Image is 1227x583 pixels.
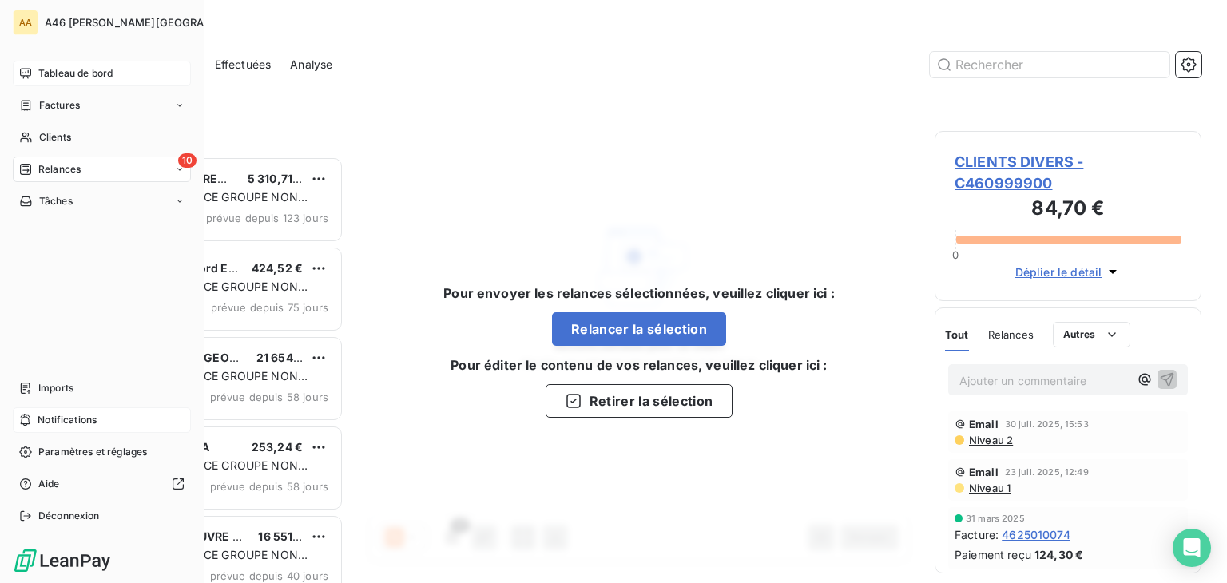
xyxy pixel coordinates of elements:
span: 10 [178,153,197,168]
div: AA [13,10,38,35]
span: PLAN DE RELANCE GROUPE NON AUTOMATIQUE [114,190,308,220]
input: Rechercher [930,52,1169,77]
span: 21 654,65 € [256,351,323,364]
span: prévue depuis 58 jours [210,391,328,403]
div: Open Intercom Messenger [1173,529,1211,567]
span: Paramètres et réglages [38,445,147,459]
span: Niveau 2 [967,434,1013,446]
div: grid [77,157,343,583]
button: Retirer la sélection [546,384,733,418]
span: Factures [39,98,80,113]
span: 23 juil. 2025, 12:49 [1005,467,1089,477]
a: 10Relances [13,157,191,182]
button: Déplier le détail [1011,263,1126,281]
span: PLAN DE RELANCE GROUPE NON AUTOMATIQUE [114,369,308,399]
a: Imports [13,375,191,401]
span: PLAN DE RELANCE GROUPE NON AUTOMATIQUE [114,280,308,309]
span: Tâches [39,194,73,208]
span: Analyse [290,57,332,73]
span: Relances [38,162,81,176]
img: Logo LeanPay [13,548,112,573]
span: PLAN DE RELANCE GROUPE NON AUTOMATIQUE [114,458,308,488]
span: Déplier le détail [1015,264,1102,280]
a: Paramètres et réglages [13,439,191,465]
span: Clients [39,130,71,145]
span: prévue depuis 75 jours [211,301,328,314]
a: Tâches [13,188,191,214]
span: Aide [38,477,60,491]
span: Email [969,418,999,430]
a: Factures [13,93,191,118]
span: 31 mars 2025 [966,514,1025,523]
span: Tout [945,328,969,341]
span: Email [969,466,999,478]
span: Effectuées [215,57,272,73]
button: Relancer la sélection [552,312,726,346]
h6: Pour envoyer les relances sélectionnées, veuillez cliquer ici : [443,284,834,303]
span: Déconnexion [38,509,100,523]
span: FONDATION OEUVRE DE LA CROIX [113,529,303,543]
span: 124,30 € [1034,546,1083,563]
button: Autres [1053,322,1130,347]
span: 0 [952,248,959,261]
a: Tableau de bord [13,61,191,86]
span: PLAN DE RELANCE GROUPE NON AUTOMATIQUE [114,548,308,577]
span: Imports [38,381,73,395]
h3: 84,70 € [955,194,1181,226]
span: Facture : [955,526,999,543]
span: 424,52 € [252,261,303,275]
a: Aide [13,471,191,497]
span: CLIENTS DIVERS - C460999900 [955,151,1181,194]
a: Clients [13,125,191,150]
span: 4625010074 [1002,526,1070,543]
span: 5 310,71 € [248,172,304,185]
span: Relances [988,328,1034,341]
span: Notifications [38,413,97,427]
span: Niveau 1 [967,482,1011,494]
span: 30 juil. 2025, 15:53 [1005,419,1089,429]
span: Tableau de bord [38,66,113,81]
span: prévue depuis 40 jours [210,569,328,582]
span: prévue depuis 58 jours [210,480,328,493]
span: 16 551,62 € [258,529,322,543]
span: 253,24 € [252,440,303,454]
span: SARL AIROTEL - GEOGRAPHOTEL [113,351,299,364]
span: Paiement reçu [955,546,1031,563]
span: A46 [PERSON_NAME][GEOGRAPHIC_DATA] [45,16,265,29]
span: prévue depuis 123 jours [206,212,328,224]
h6: Pour éditer le contenu de vos relances, veuillez cliquer ici : [451,355,827,375]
